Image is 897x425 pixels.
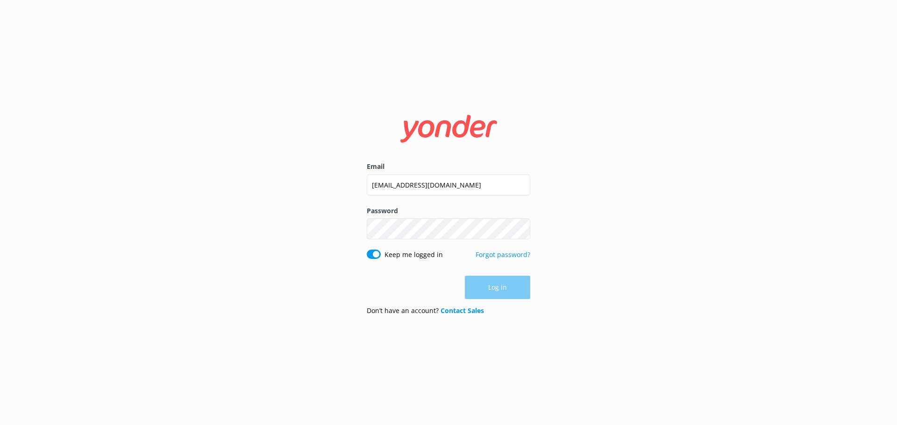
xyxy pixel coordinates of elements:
[476,250,530,259] a: Forgot password?
[367,306,484,316] p: Don’t have an account?
[367,161,530,172] label: Email
[367,206,530,216] label: Password
[441,306,484,315] a: Contact Sales
[512,220,530,238] button: Show password
[367,174,530,195] input: user@emailaddress.com
[384,250,443,260] label: Keep me logged in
